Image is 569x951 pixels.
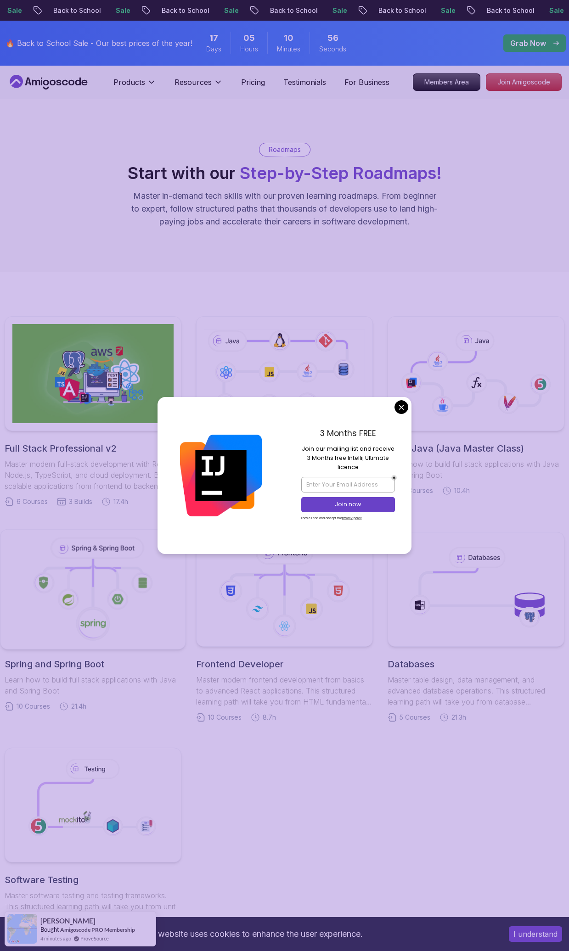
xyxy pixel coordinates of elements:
a: Join Amigoscode [486,73,562,91]
span: 21.4h [71,702,86,711]
button: Products [113,77,156,95]
a: Amigoscode PRO Membership [60,926,135,933]
h2: Full Stack Professional v2 [5,442,181,455]
h2: Core Java (Java Master Class) [388,442,564,455]
a: DatabasesMaster table design, data management, and advanced database operations. This structured ... [388,532,564,722]
p: Learn how to build full stack applications with Java and Spring Boot [388,459,564,481]
p: Resources [175,77,212,88]
span: 4 minutes ago [40,934,71,942]
p: Grab Now [510,38,546,49]
img: provesource social proof notification image [7,914,37,944]
span: 18 Courses [400,486,433,495]
p: Roadmaps [269,145,301,154]
a: Frontend DeveloperMaster modern frontend development from basics to advanced React applications. ... [196,532,373,722]
p: Sale [428,6,458,15]
span: 10 Minutes [284,32,293,45]
p: Sale [320,6,349,15]
p: Back to School [474,6,537,15]
span: [PERSON_NAME] [40,917,96,925]
span: 10.4h [454,486,470,495]
p: Back to School [366,6,428,15]
a: Members Area [413,73,480,91]
span: 21.3h [451,713,466,722]
p: Back to School [149,6,212,15]
p: 🔥 Back to School Sale - Our best prices of the year! [6,38,192,49]
p: Learn how to build full stack applications with Java and Spring Boot [5,674,181,696]
p: Master modern frontend development from basics to advanced React applications. This structured le... [196,674,373,707]
h2: Software Testing [5,873,181,886]
h2: Databases [388,658,564,671]
h2: Start with our [128,164,442,182]
span: 10 Courses [208,713,242,722]
p: Master software testing and testing frameworks. This structured learning path will take you from ... [5,890,181,923]
div: This website uses cookies to enhance the user experience. [7,924,495,944]
span: 10 Courses [17,702,50,711]
h2: Spring and Spring Boot [5,658,181,671]
span: 6 Courses [17,497,48,506]
p: Master table design, data management, and advanced database operations. This structured learning ... [388,674,564,707]
a: Core Java (Java Master Class)Learn how to build full stack applications with Java and Spring Boot... [388,316,564,495]
button: Accept cookies [509,926,562,942]
img: Full Stack Professional v2 [12,324,174,423]
span: 5 Hours [243,32,255,45]
span: Seconds [319,45,346,54]
p: Sale [212,6,241,15]
span: Bought [40,926,59,933]
span: 56 Seconds [327,32,338,45]
p: Join Amigoscode [486,74,561,90]
p: Back to School [258,6,320,15]
span: Step-by-Step Roadmaps! [240,163,442,183]
span: 5 Courses [400,713,430,722]
p: Master modern full-stack development with React, Node.js, TypeScript, and cloud deployment. Build... [5,459,181,492]
p: Master in-demand tech skills with our proven learning roadmaps. From beginner to expert, follow s... [130,190,439,228]
a: Pricing [241,77,265,88]
a: Spring and Spring BootLearn how to build full stack applications with Java and Spring Boot10 Cour... [5,532,181,711]
p: Sale [103,6,133,15]
p: Members Area [413,74,480,90]
span: Hours [240,45,258,54]
a: Testimonials [283,77,326,88]
a: Full Stack Professional v2Full Stack Professional v2Master modern full-stack development with Rea... [5,316,181,506]
p: Sale [537,6,566,15]
button: Resources [175,77,223,95]
p: Back to School [41,6,103,15]
span: 8.7h [263,713,276,722]
a: ProveSource [80,934,109,942]
a: Software TestingMaster software testing and testing frameworks. This structured learning path wil... [5,748,181,938]
span: 17 Days [209,32,218,45]
a: For Business [344,77,389,88]
span: 3 Builds [69,497,92,506]
h2: Frontend Developer [196,658,373,671]
span: Minutes [277,45,300,54]
span: Days [206,45,221,54]
a: Java Full StackLearn how to build full stack applications with Java and Spring Boot29 Courses4 Bu... [196,316,373,495]
span: 17.4h [113,497,128,506]
p: Products [113,77,145,88]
